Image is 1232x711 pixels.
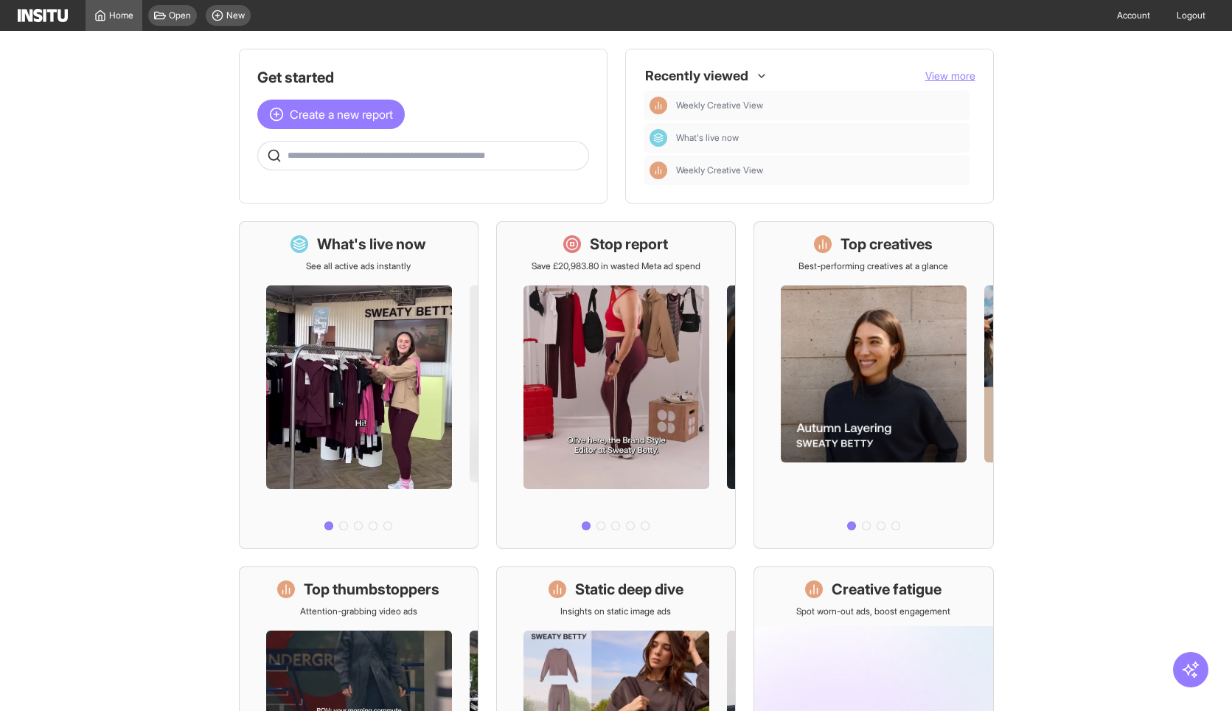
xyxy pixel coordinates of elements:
[257,100,405,129] button: Create a new report
[925,69,975,82] span: View more
[650,129,667,147] div: Dashboard
[532,260,700,272] p: Save £20,983.80 in wasted Meta ad spend
[798,260,948,272] p: Best-performing creatives at a glance
[841,234,933,254] h1: Top creatives
[925,69,975,83] button: View more
[317,234,426,254] h1: What's live now
[676,164,964,176] span: Weekly Creative View
[496,221,736,549] a: Stop reportSave £20,983.80 in wasted Meta ad spend
[226,10,245,21] span: New
[676,164,763,176] span: Weekly Creative View
[650,162,667,179] div: Insights
[676,132,964,144] span: What's live now
[169,10,191,21] span: Open
[754,221,993,549] a: Top creativesBest-performing creatives at a glance
[290,105,393,123] span: Create a new report
[257,67,589,88] h1: Get started
[560,606,671,617] p: Insights on static image ads
[676,100,763,111] span: Weekly Creative View
[239,221,478,549] a: What's live nowSee all active ads instantly
[590,234,668,254] h1: Stop report
[18,9,68,22] img: Logo
[109,10,133,21] span: Home
[300,606,417,617] p: Attention-grabbing video ads
[676,132,739,144] span: What's live now
[650,97,667,114] div: Insights
[575,579,683,600] h1: Static deep dive
[676,100,964,111] span: Weekly Creative View
[306,260,411,272] p: See all active ads instantly
[304,579,439,600] h1: Top thumbstoppers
